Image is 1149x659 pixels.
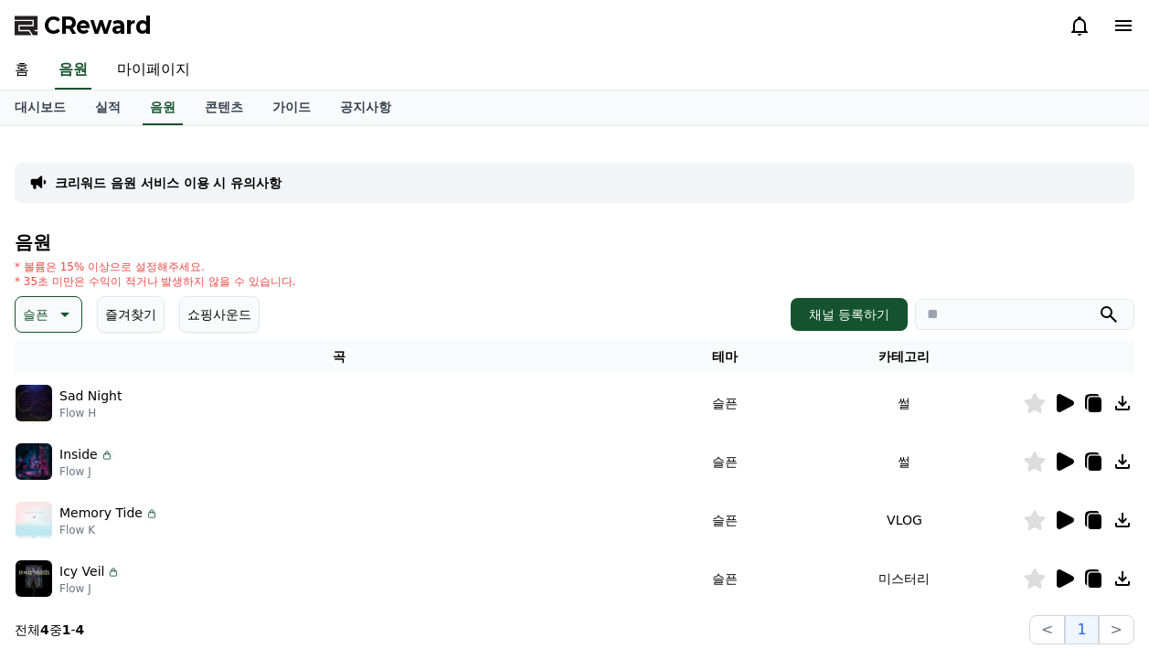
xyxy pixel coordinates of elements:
[1029,615,1065,644] button: <
[59,464,114,479] p: Flow J
[786,374,1023,432] td: 썰
[59,523,159,537] p: Flow K
[791,298,908,331] button: 채널 등록하기
[59,387,122,406] p: Sad Night
[258,90,325,125] a: 가이드
[55,51,91,90] a: 음원
[143,90,183,125] a: 음원
[16,560,52,597] img: music
[1099,615,1134,644] button: >
[16,443,52,480] img: music
[80,90,135,125] a: 실적
[15,296,82,333] button: 슬픈
[15,260,296,274] p: * 볼륨은 15% 이상으로 설정해주세요.
[664,340,786,374] th: 테마
[16,385,52,421] img: music
[15,274,296,289] p: * 35초 미만은 수익이 적거나 발생하지 않을 수 있습니다.
[179,296,260,333] button: 쇼핑사운드
[786,340,1023,374] th: 카테고리
[15,340,664,374] th: 곡
[664,432,786,491] td: 슬픈
[59,504,143,523] p: Memory Tide
[59,581,121,596] p: Flow J
[76,622,85,637] strong: 4
[664,491,786,549] td: 슬픈
[16,502,52,538] img: music
[190,90,258,125] a: 콘텐츠
[59,406,122,420] p: Flow H
[23,302,48,327] p: 슬픈
[55,174,282,192] a: 크리워드 음원 서비스 이용 시 유의사항
[786,432,1023,491] td: 썰
[62,622,71,637] strong: 1
[44,11,152,40] span: CReward
[15,11,152,40] a: CReward
[15,232,1134,252] h4: 음원
[59,562,104,581] p: Icy Veil
[15,621,84,639] p: 전체 중 -
[325,90,406,125] a: 공지사항
[102,51,205,90] a: 마이페이지
[1065,615,1098,644] button: 1
[664,549,786,608] td: 슬픈
[40,622,49,637] strong: 4
[786,491,1023,549] td: VLOG
[59,445,98,464] p: Inside
[786,549,1023,608] td: 미스터리
[664,374,786,432] td: 슬픈
[97,296,165,333] button: 즐겨찾기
